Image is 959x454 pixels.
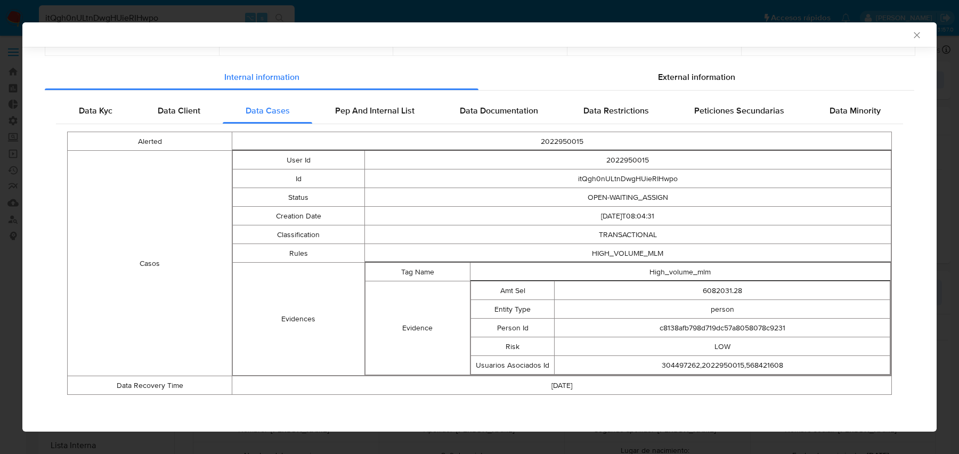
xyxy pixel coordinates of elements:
[694,104,784,117] span: Peticiones Secundarias
[912,30,921,39] button: Cerrar ventana
[232,376,892,395] td: [DATE]
[365,263,470,281] td: Tag Name
[555,319,890,337] td: c8138afb798d719dc57a8058078c9231
[232,132,892,151] td: 2022950015
[233,207,364,225] td: Creation Date
[68,151,232,376] td: Casos
[830,104,881,117] span: Data Minority
[364,207,891,225] td: [DATE]T08:04:31
[365,281,470,375] td: Evidence
[233,225,364,244] td: Classification
[460,104,538,117] span: Data Documentation
[470,300,554,319] td: Entity Type
[364,151,891,169] td: 2022950015
[224,71,299,83] span: Internal information
[335,104,415,117] span: Pep And Internal List
[233,263,364,376] td: Evidences
[158,104,200,117] span: Data Client
[233,151,364,169] td: User Id
[555,281,890,300] td: 6082031.28
[68,132,232,151] td: Alerted
[555,337,890,356] td: LOW
[68,376,232,395] td: Data Recovery Time
[45,64,914,90] div: Detailed info
[364,225,891,244] td: TRANSACTIONAL
[470,356,554,375] td: Usuarios Asociados Id
[364,244,891,263] td: HIGH_VOLUME_MLM
[555,300,890,319] td: person
[79,104,112,117] span: Data Kyc
[22,22,937,432] div: closure-recommendation-modal
[246,104,290,117] span: Data Cases
[233,188,364,207] td: Status
[233,244,364,263] td: Rules
[658,71,735,83] span: External information
[470,281,554,300] td: Amt Sel
[364,188,891,207] td: OPEN-WAITING_ASSIGN
[470,319,554,337] td: Person Id
[583,104,649,117] span: Data Restrictions
[470,263,890,281] td: High_volume_mlm
[56,98,903,124] div: Detailed internal info
[470,337,554,356] td: Risk
[364,169,891,188] td: itQgh0nULtnDwgHUieRIHwpo
[233,169,364,188] td: Id
[555,356,890,375] td: 304497262,2022950015,568421608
